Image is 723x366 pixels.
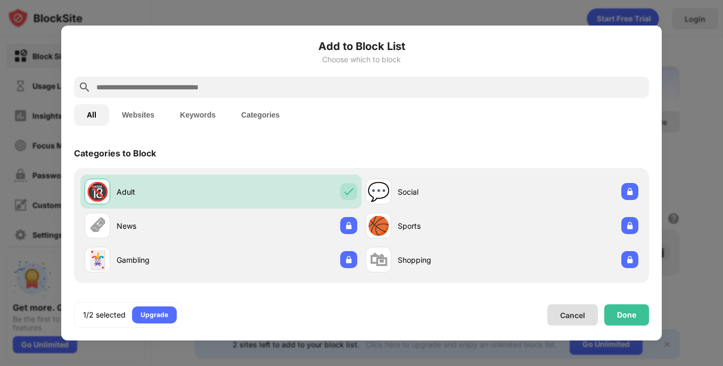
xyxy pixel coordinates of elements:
div: Categories to Block [74,148,156,159]
div: Adult [117,186,221,197]
img: search.svg [78,81,91,94]
h6: Add to Block List [74,38,649,54]
button: Keywords [167,104,228,126]
div: 🏀 [367,215,390,237]
div: Cancel [560,311,585,320]
div: Gambling [117,254,221,265]
div: 🛍 [369,249,388,271]
button: All [74,104,109,126]
div: 🃏 [86,249,109,271]
div: Shopping [398,254,502,265]
div: Upgrade [141,310,168,320]
button: Categories [228,104,292,126]
div: 💬 [367,181,390,203]
div: 🗞 [88,215,106,237]
div: Social [398,186,502,197]
div: Sports [398,220,502,231]
div: Done [617,311,636,319]
div: 🔞 [86,181,109,203]
div: Choose which to block [74,55,649,64]
div: 1/2 selected [83,310,126,320]
div: News [117,220,221,231]
button: Websites [109,104,167,126]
